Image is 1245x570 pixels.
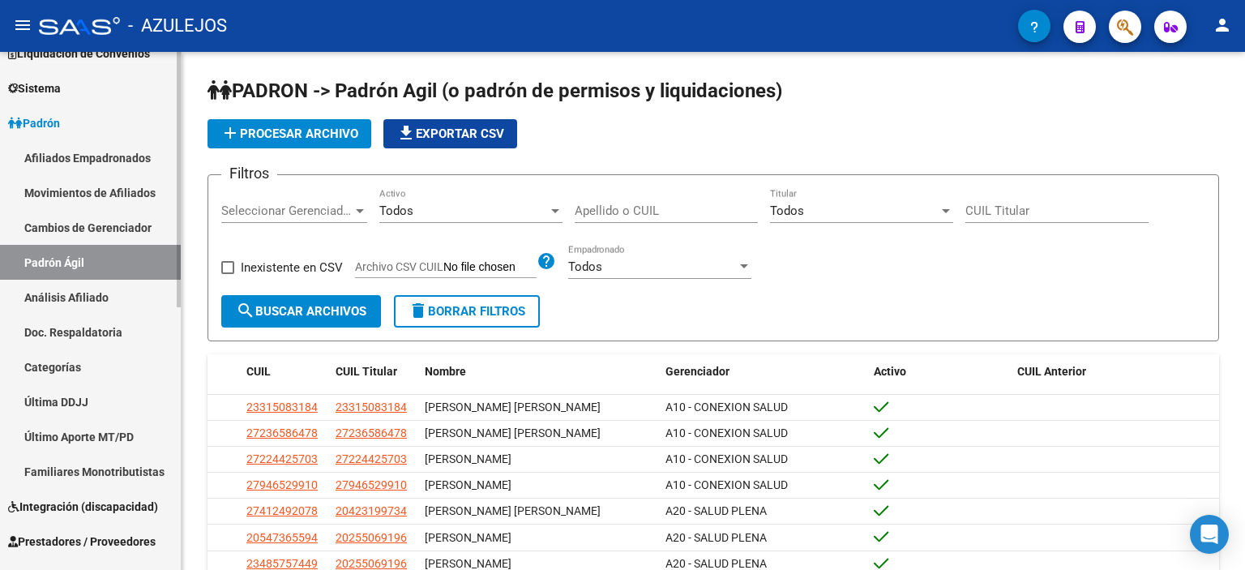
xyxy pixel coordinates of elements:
[383,119,517,148] button: Exportar CSV
[8,114,60,132] span: Padrón
[1190,515,1229,554] div: Open Intercom Messenger
[443,260,537,275] input: Archivo CSV CUIL
[425,531,511,544] span: [PERSON_NAME]
[246,478,318,491] span: 27946529910
[246,504,318,517] span: 27412492078
[336,557,407,570] span: 20255069196
[336,426,407,439] span: 27236586478
[1011,354,1219,389] datatable-header-cell: CUIL Anterior
[246,426,318,439] span: 27236586478
[336,504,407,517] span: 20423199734
[537,251,556,271] mat-icon: help
[425,557,511,570] span: [PERSON_NAME]
[665,426,788,439] span: A10 - CONEXION SALUD
[874,365,906,378] span: Activo
[246,452,318,465] span: 27224425703
[8,498,158,516] span: Integración (discapacidad)
[207,79,782,102] span: PADRON -> Padrón Agil (o padrón de permisos y liquidaciones)
[867,354,1011,389] datatable-header-cell: Activo
[1213,15,1232,35] mat-icon: person
[128,8,227,44] span: - AZULEJOS
[336,452,407,465] span: 27224425703
[425,452,511,465] span: [PERSON_NAME]
[425,401,601,414] span: [PERSON_NAME] [PERSON_NAME]
[246,531,318,544] span: 20547365594
[665,504,767,517] span: A20 - SALUD PLENA
[207,119,371,148] button: Procesar archivo
[568,259,602,274] span: Todos
[425,504,601,517] span: [PERSON_NAME] [PERSON_NAME]
[665,365,729,378] span: Gerenciador
[241,258,343,277] span: Inexistente en CSV
[665,557,767,570] span: A20 - SALUD PLENA
[336,478,407,491] span: 27946529910
[246,557,318,570] span: 23485757449
[220,126,358,141] span: Procesar archivo
[355,260,443,273] span: Archivo CSV CUIL
[221,204,353,218] span: Seleccionar Gerenciador
[240,354,329,389] datatable-header-cell: CUIL
[418,354,659,389] datatable-header-cell: Nombre
[236,301,255,320] mat-icon: search
[336,365,397,378] span: CUIL Titular
[379,204,413,218] span: Todos
[425,478,511,491] span: [PERSON_NAME]
[8,533,156,551] span: Prestadores / Proveedores
[1017,365,1086,378] span: CUIL Anterior
[665,452,788,465] span: A10 - CONEXION SALUD
[409,301,428,320] mat-icon: delete
[221,162,277,185] h3: Filtros
[336,531,407,544] span: 20255069196
[221,295,381,328] button: Buscar Archivos
[770,204,804,218] span: Todos
[665,478,788,491] span: A10 - CONEXION SALUD
[336,401,407,414] span: 23315083184
[13,15,32,35] mat-icon: menu
[665,401,788,414] span: A10 - CONEXION SALUD
[665,531,767,544] span: A20 - SALUD PLENA
[394,295,540,328] button: Borrar Filtros
[246,401,318,414] span: 23315083184
[329,354,418,389] datatable-header-cell: CUIL Titular
[236,304,366,319] span: Buscar Archivos
[425,426,601,439] span: [PERSON_NAME] [PERSON_NAME]
[659,354,867,389] datatable-header-cell: Gerenciador
[396,123,416,143] mat-icon: file_download
[396,126,504,141] span: Exportar CSV
[8,45,150,62] span: Liquidación de Convenios
[409,304,525,319] span: Borrar Filtros
[246,365,271,378] span: CUIL
[8,79,61,97] span: Sistema
[425,365,466,378] span: Nombre
[220,123,240,143] mat-icon: add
